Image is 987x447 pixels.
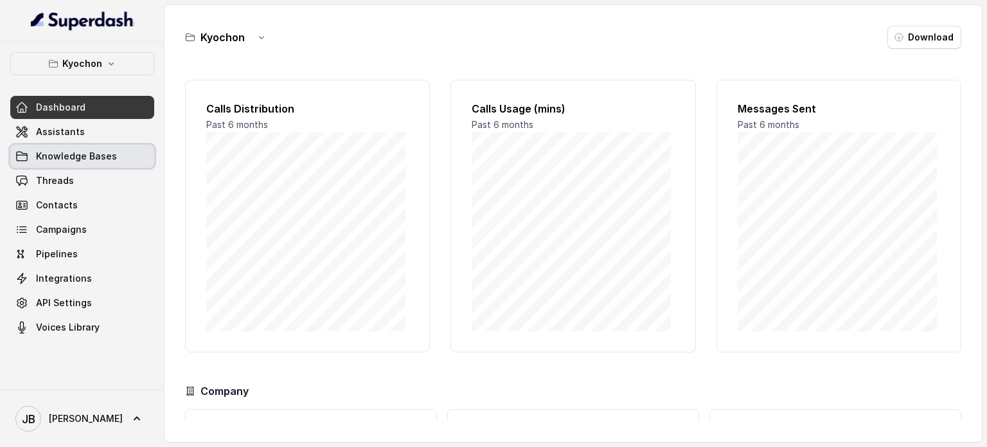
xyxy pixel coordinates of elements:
span: API Settings [36,296,92,309]
a: Campaigns [10,218,154,241]
button: Kyochon [10,52,154,75]
h3: Workspaces [720,420,950,435]
img: light.svg [31,10,134,31]
p: Kyochon [62,56,102,71]
h3: Company [200,383,249,399]
h3: Messages [458,420,688,435]
span: Campaigns [36,223,87,236]
span: Voices Library [36,321,100,334]
span: Threads [36,174,74,187]
h2: Messages Sent [738,101,940,116]
h3: Kyochon [200,30,245,45]
span: Knowledge Bases [36,150,117,163]
a: Voices Library [10,316,154,339]
h2: Calls Usage (mins) [472,101,674,116]
span: Past 6 months [472,119,533,130]
a: Threads [10,169,154,192]
span: Integrations [36,272,92,285]
a: Knowledge Bases [10,145,154,168]
h2: Calls Distribution [206,101,409,116]
a: [PERSON_NAME] [10,401,154,437]
span: Past 6 months [738,119,799,130]
span: Contacts [36,199,78,212]
h3: Calls [196,420,426,435]
text: JB [22,412,35,426]
span: Pipelines [36,248,78,260]
span: Past 6 months [206,119,268,130]
a: Integrations [10,267,154,290]
a: Pipelines [10,242,154,266]
a: Assistants [10,120,154,143]
span: Assistants [36,125,85,138]
a: Dashboard [10,96,154,119]
a: API Settings [10,291,154,315]
span: [PERSON_NAME] [49,412,123,425]
span: Dashboard [36,101,85,114]
button: Download [887,26,961,49]
a: Contacts [10,194,154,217]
